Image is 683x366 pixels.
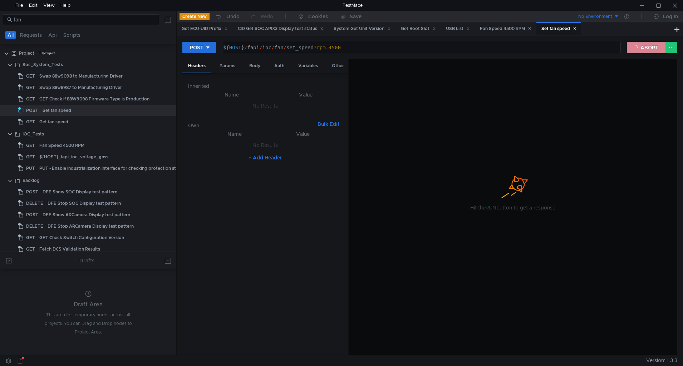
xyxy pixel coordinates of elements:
[26,71,35,81] span: GET
[26,232,35,243] span: GET
[26,198,43,209] span: DELETE
[214,59,241,73] div: Params
[627,42,665,53] button: ABORT
[43,209,130,220] div: DFE Show ARCamera Display test pattern
[646,355,677,366] span: Version: 1.3.3
[18,31,44,39] button: Requests
[182,25,228,33] div: Get ECU-UID Prefix
[61,31,83,39] button: Scripts
[14,16,155,24] input: Search...
[334,25,391,33] div: System Get Unit Version
[26,117,35,127] span: GET
[401,25,436,33] div: Get Boot Slot
[46,31,59,39] button: Api
[26,82,35,93] span: GET
[26,221,43,232] span: DELETE
[26,152,35,162] span: GET
[578,13,612,20] div: No Environment
[39,117,68,127] div: Get fan speed
[315,120,342,128] button: Bulk Edit
[39,71,123,81] div: Swap 88w9098 to Manufacturing Driver
[245,11,278,22] button: Redo
[43,187,117,197] div: DFE Show SOC Display test pattern
[182,59,211,73] div: Headers
[246,153,285,162] button: + Add Header
[293,59,324,73] div: Variables
[39,244,100,254] div: Fetch DCS Validation Results
[326,59,350,73] div: Other
[26,187,38,197] span: POST
[26,244,35,254] span: GET
[48,221,134,232] div: DFE Stop ARCamera Display test pattern
[238,25,324,33] div: CID Get SOC APIX3 Display test status
[261,12,273,21] div: Redo
[210,11,245,22] button: Undo
[39,140,84,151] div: Fan Speed 4500 RPM
[23,129,44,139] div: IOC_Tests
[480,25,531,33] div: Fan Speed 4500 RPM
[269,130,336,138] th: Value
[200,130,269,138] th: Name
[39,82,122,93] div: Swap 88w8987 to Manufacturing Driver
[269,59,290,73] div: Auth
[26,163,35,174] span: PUT
[39,163,200,174] div: PUT - Enable industrialization interface for checking protection state (status)
[23,175,40,186] div: Backlog
[26,209,38,220] span: POST
[570,11,619,22] button: No Environment
[252,142,278,148] nz-embed-empty: No Results
[26,94,35,104] span: GET
[39,152,108,162] div: ${HOST}_fapi_ioc_voltage_gnss
[252,103,278,109] nz-embed-empty: No Results
[79,256,94,265] div: Drafts
[350,14,362,19] div: Save
[26,140,35,151] span: GET
[244,59,266,73] div: Body
[39,94,149,104] div: GET Check if 88W9098 Firmware Type is Production
[19,48,34,59] div: Project
[17,107,25,115] span: Loading...
[308,12,328,21] div: Cookies
[180,13,210,20] button: Create New
[39,48,55,59] div: E:\Project
[182,42,216,53] button: POST
[26,105,38,116] span: POST
[39,232,124,243] div: GET Check Switch Configuration Version
[663,12,678,21] div: Log In
[48,198,121,209] div: DFE Stop SOC Display test pattern
[5,31,16,39] button: All
[194,90,269,99] th: Name
[446,25,470,33] div: USB List
[226,12,240,21] div: Undo
[190,44,203,51] div: POST
[188,82,342,90] h6: Inherited
[269,90,342,99] th: Value
[541,25,576,33] div: Set fan speed
[23,59,63,70] div: Soc_System_Tests
[43,105,71,116] div: Set fan speed
[188,121,314,130] h6: Own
